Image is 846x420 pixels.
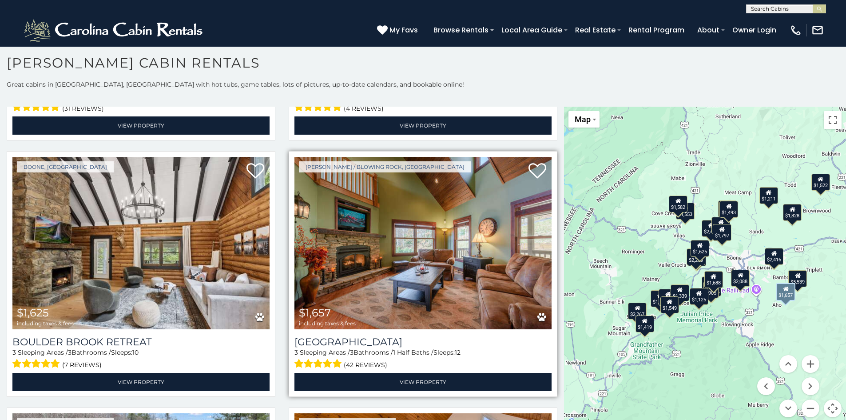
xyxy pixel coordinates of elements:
span: 10 [132,348,139,356]
div: $2,437 [702,220,720,236]
div: $1,582 [669,195,688,212]
div: $1,211 [759,187,778,204]
span: $1,657 [299,306,331,319]
img: White-1-2.png [22,17,207,44]
a: Real Estate [571,22,620,38]
a: [GEOGRAPHIC_DATA] [294,336,552,348]
a: Add to favorites [528,162,546,181]
a: Boone, [GEOGRAPHIC_DATA] [17,161,114,172]
span: (42 reviews) [344,359,387,371]
div: $1,634 [651,290,670,307]
div: $1,657 [776,283,796,300]
div: $1,125 [690,288,708,305]
span: including taxes & fees [299,320,356,326]
div: $2,267 [628,303,647,320]
a: View Property [294,373,552,391]
span: (4 reviews) [344,103,384,114]
a: [PERSON_NAME] / Blowing Rock, [GEOGRAPHIC_DATA] [299,161,471,172]
button: Zoom in [802,355,819,373]
span: 1 Half Baths / [393,348,433,356]
button: Zoom out [802,400,819,417]
div: $1,625 [691,240,709,257]
button: Move down [779,400,797,417]
div: $1,419 [635,315,654,332]
a: My Favs [377,24,420,36]
div: Sleeping Areas / Bathrooms / Sleeps: [294,348,552,371]
div: $1,718 [687,249,706,266]
h3: Summit Creek [294,336,552,348]
a: View Property [12,116,270,135]
div: $1,688 [704,271,723,288]
div: $1,522 [811,174,830,191]
a: Owner Login [728,22,781,38]
span: My Favs [389,24,418,36]
div: $2,088 [731,270,750,287]
button: Move up [779,355,797,373]
button: Move left [757,377,775,395]
a: Boulder Brook Retreat [12,336,270,348]
div: $1,828 [783,204,802,221]
a: View Property [12,373,270,391]
span: 3 [12,348,16,356]
button: Toggle fullscreen view [824,111,842,129]
span: 12 [455,348,461,356]
button: Move right [802,377,819,395]
div: $1,339 [671,284,689,301]
img: Boulder Brook Retreat [12,157,270,329]
a: Summit Creek $1,657 including taxes & fees [294,157,552,329]
div: $2,416 [765,248,784,264]
div: $1,741 [702,276,720,293]
img: phone-regular-white.png [790,24,802,36]
a: Browse Rentals [429,22,493,38]
div: $1,493 [720,201,739,218]
a: Local Area Guide [497,22,567,38]
div: $2,336 [659,289,678,306]
div: $1,447 [718,200,737,217]
span: Map [575,115,591,124]
div: $1,553 [676,203,695,220]
span: $1,625 [17,306,49,319]
div: $2,293 [687,248,705,265]
a: Add to favorites [246,162,264,181]
span: 3 [68,348,71,356]
span: including taxes & fees [17,320,74,326]
div: $1,797 [713,224,731,241]
div: $905 [703,281,719,298]
a: About [693,22,724,38]
span: 3 [294,348,298,356]
button: Change map style [568,111,600,128]
img: Summit Creek [294,157,552,329]
button: Map camera controls [824,400,842,417]
div: Sleeping Areas / Bathrooms / Sleeps: [12,348,270,371]
a: Rental Program [624,22,689,38]
div: $2,586 [712,217,731,234]
img: mail-regular-white.png [811,24,824,36]
div: $5,539 [789,270,807,287]
div: $1,549 [660,296,679,313]
a: View Property [294,116,552,135]
span: (7 reviews) [62,359,102,371]
span: (31 reviews) [62,103,104,114]
span: 3 [350,348,353,356]
a: Boulder Brook Retreat $1,625 including taxes & fees [12,157,270,329]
